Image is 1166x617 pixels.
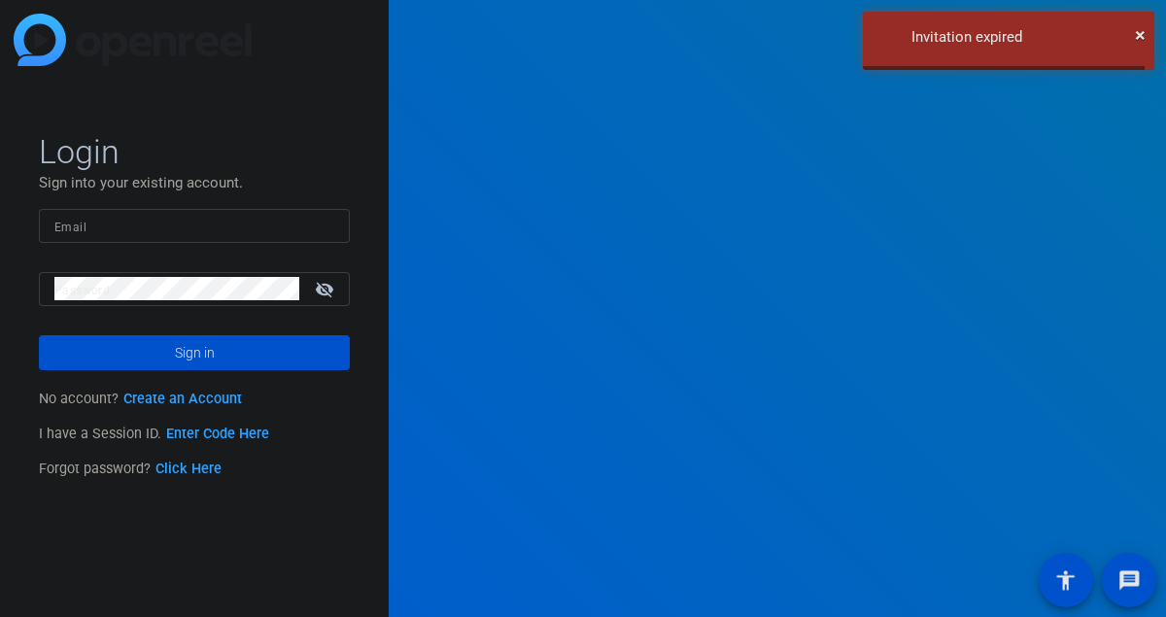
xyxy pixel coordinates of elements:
a: Enter Code Here [166,426,269,442]
span: No account? [39,391,242,407]
mat-icon: visibility_off [303,275,350,303]
mat-label: Password [54,284,110,297]
a: Click Here [155,461,222,477]
mat-icon: accessibility [1054,568,1078,592]
p: Sign into your existing account. [39,172,350,193]
span: Forgot password? [39,461,222,477]
button: Close [1135,20,1146,50]
a: Create an Account [123,391,242,407]
span: Sign in [175,328,215,377]
div: Invitation expired [911,26,1140,49]
span: Login [39,131,350,172]
span: I have a Session ID. [39,426,269,442]
mat-icon: message [1117,568,1141,592]
button: Sign in [39,335,350,370]
img: blue-gradient.svg [14,14,252,66]
span: × [1135,23,1146,47]
input: Enter Email Address [54,214,334,237]
mat-label: Email [54,221,86,234]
